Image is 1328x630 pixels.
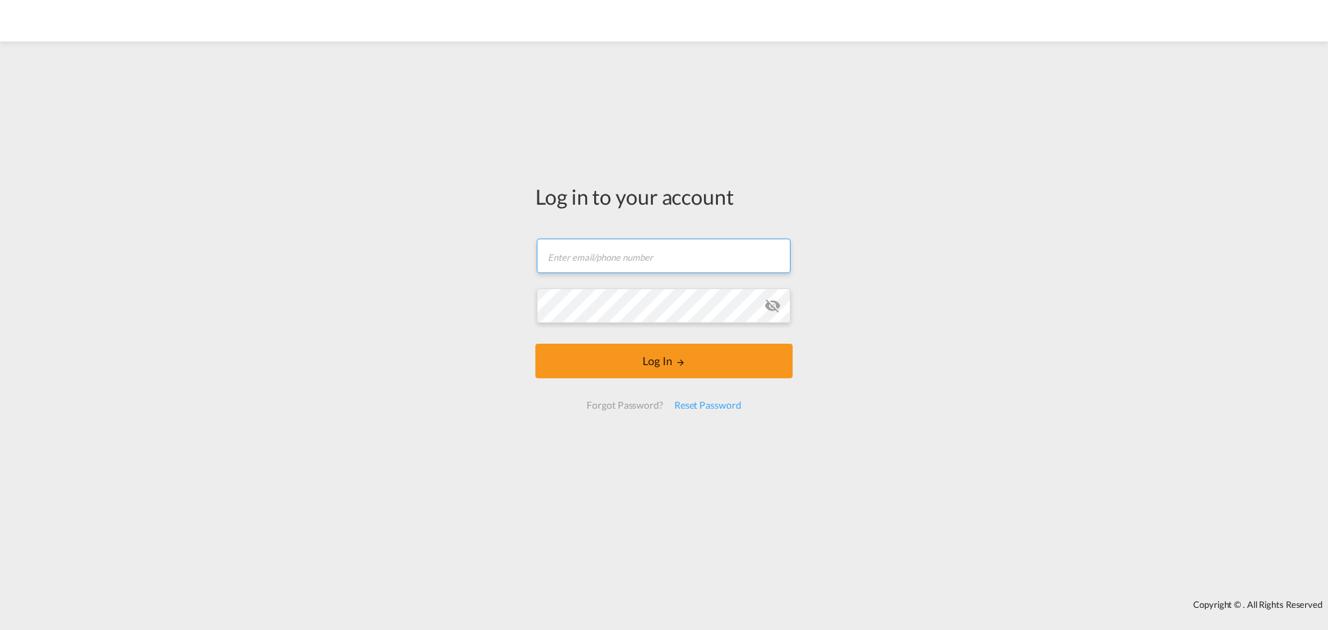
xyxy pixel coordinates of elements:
[537,239,791,273] input: Enter email/phone number
[535,344,793,378] button: LOGIN
[764,297,781,314] md-icon: icon-eye-off
[669,393,747,418] div: Reset Password
[581,393,668,418] div: Forgot Password?
[535,182,793,211] div: Log in to your account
